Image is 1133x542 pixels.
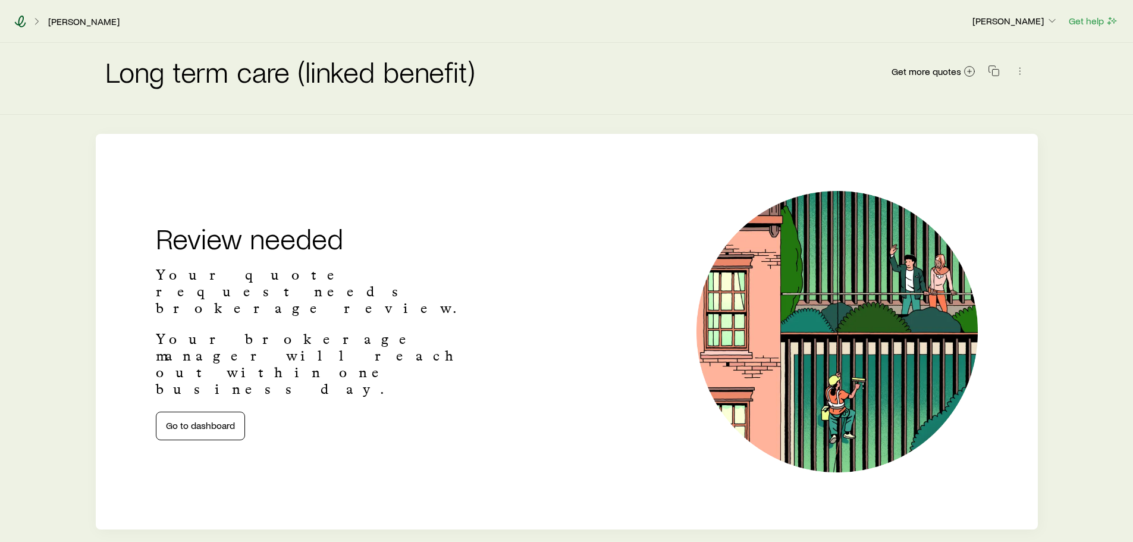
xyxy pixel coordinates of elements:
[156,267,497,317] p: Your quote request needs brokerage review.
[156,331,497,397] p: Your brokerage manager will reach out within one business day.
[1068,14,1119,28] button: Get help
[696,191,978,472] img: Illustration of a window cleaner.
[972,14,1059,29] button: [PERSON_NAME]
[972,15,1058,27] p: [PERSON_NAME]
[892,67,961,76] span: Get more quotes
[156,412,245,440] a: Go to dashboard
[891,65,976,79] a: Get more quotes
[105,57,475,86] h2: Long term care (linked benefit)
[48,16,120,27] a: [PERSON_NAME]
[156,224,497,252] h2: Review needed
